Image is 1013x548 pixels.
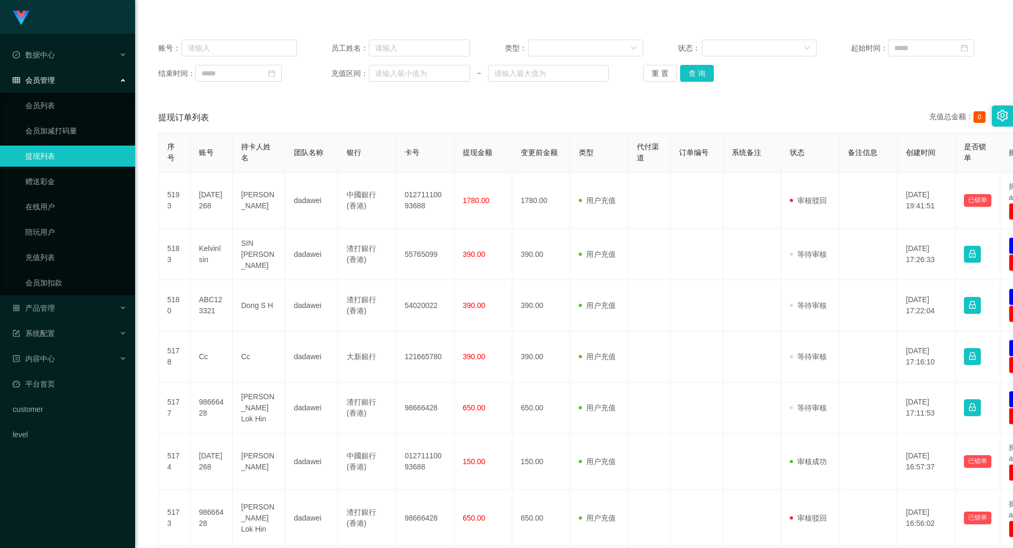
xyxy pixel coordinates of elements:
[294,148,323,157] span: 团队名称
[463,457,485,466] span: 150.00
[790,352,827,361] span: 等待审核
[338,434,396,490] td: 中國銀行 (香港)
[997,110,1008,121] i: 图标: setting
[233,434,285,490] td: [PERSON_NAME]
[190,382,233,434] td: 98666428
[463,352,485,361] span: 390.00
[680,65,714,82] button: 查 询
[159,434,190,490] td: 5174
[512,229,570,280] td: 390.00
[285,331,338,382] td: dadawei
[13,76,55,84] span: 会员管理
[470,68,488,79] span: ~
[463,250,485,258] span: 390.00
[463,403,485,412] span: 650.00
[13,330,20,337] i: 图标: form
[897,280,955,331] td: [DATE] 17:22:04
[159,490,190,546] td: 5173
[579,352,616,361] span: 用户充值
[964,455,991,468] button: 已锁单
[964,194,991,207] button: 已锁单
[678,43,702,54] span: 状态：
[804,45,810,52] i: 图标: down
[897,434,955,490] td: [DATE] 16:57:37
[369,65,470,82] input: 请输入最小值为
[25,247,127,268] a: 充值列表
[13,424,127,445] a: level
[241,142,271,162] span: 持卡人姓名
[512,382,570,434] td: 650.00
[906,148,935,157] span: 创建时间
[25,196,127,217] a: 在线用户
[181,40,297,56] input: 请输入
[159,280,190,331] td: 5180
[790,148,805,157] span: 状态
[13,373,127,395] a: 图标: dashboard平台首页
[233,280,285,331] td: Dong S H
[25,171,127,192] a: 赠送彩金
[732,148,761,157] span: 系统备注
[285,434,338,490] td: dadawei
[851,43,888,54] span: 起始时间：
[396,172,454,229] td: 01271110093688
[790,196,827,205] span: 审核驳回
[964,348,981,365] button: 图标: lock
[463,301,485,310] span: 390.00
[190,490,233,546] td: 98666428
[579,301,616,310] span: 用户充值
[396,490,454,546] td: 98666428
[13,76,20,84] i: 图标: table
[347,148,361,157] span: 银行
[331,43,368,54] span: 员工姓名：
[505,43,529,54] span: 类型：
[159,331,190,382] td: 5178
[897,382,955,434] td: [DATE] 17:11:53
[13,304,55,312] span: 产品管理
[25,146,127,167] a: 提现列表
[13,51,20,59] i: 图标: check-circle-o
[396,229,454,280] td: 55765099
[521,148,558,157] span: 变更前金额
[637,142,659,162] span: 代付渠道
[285,280,338,331] td: dadawei
[338,490,396,546] td: 渣打銀行 (香港)
[897,229,955,280] td: [DATE] 17:26:33
[897,331,955,382] td: [DATE] 17:16:10
[338,280,396,331] td: 渣打銀行 (香港)
[233,229,285,280] td: SIN [PERSON_NAME]
[929,111,990,124] div: 充值总金额：
[405,148,419,157] span: 卡号
[268,70,275,77] i: 图标: calendar
[897,172,955,229] td: [DATE] 19:41:51
[25,272,127,293] a: 会员加扣款
[13,51,55,59] span: 数据中心
[190,172,233,229] td: [DATE]268
[13,355,20,362] i: 图标: profile
[25,120,127,141] a: 会员加减打码量
[338,382,396,434] td: 渣打銀行 (香港)
[790,301,827,310] span: 等待审核
[199,148,214,157] span: 账号
[463,148,492,157] span: 提现金额
[233,382,285,434] td: [PERSON_NAME] Lok Hin
[338,172,396,229] td: 中國銀行 (香港)
[964,246,981,263] button: 图标: lock
[13,329,55,338] span: 系统配置
[285,172,338,229] td: dadawei
[13,399,127,420] a: customer
[679,148,709,157] span: 订单编号
[159,382,190,434] td: 5177
[579,250,616,258] span: 用户充值
[396,280,454,331] td: 54020022
[285,382,338,434] td: dadawei
[13,354,55,363] span: 内容中心
[512,434,570,490] td: 150.00
[285,229,338,280] td: dadawei
[579,403,616,412] span: 用户充值
[158,111,209,124] span: 提现订单列表
[233,490,285,546] td: [PERSON_NAME] Lok Hin
[973,111,986,123] span: 0
[579,514,616,522] span: 用户充值
[233,172,285,229] td: [PERSON_NAME]
[790,250,827,258] span: 等待审核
